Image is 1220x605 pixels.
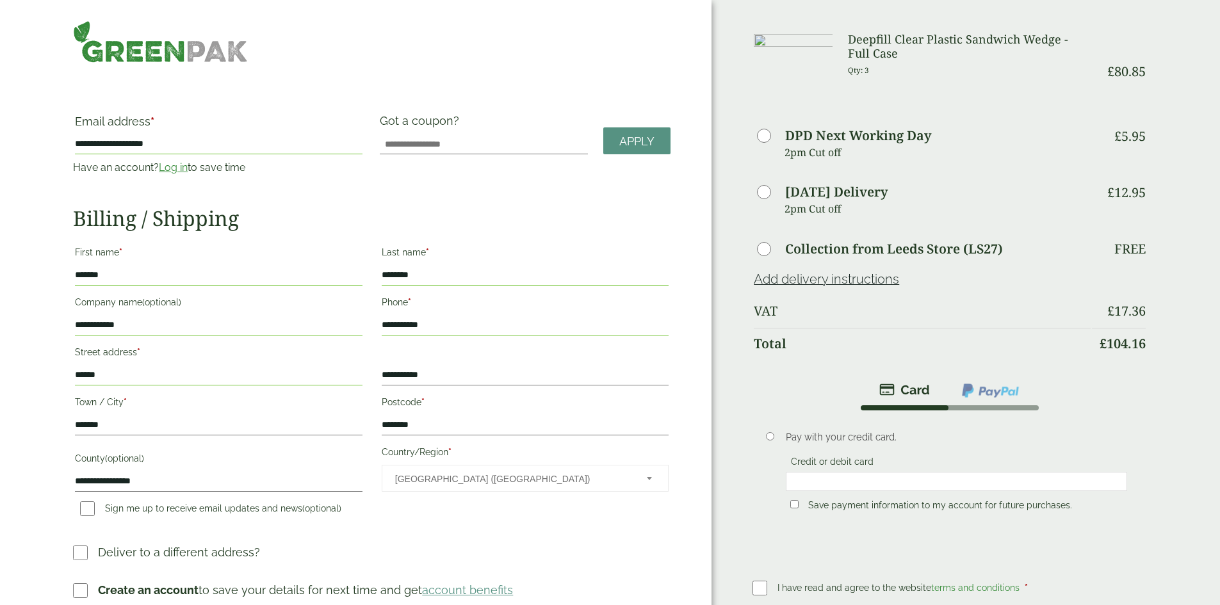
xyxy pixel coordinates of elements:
label: Phone [382,293,669,315]
label: Email address [75,116,362,134]
iframe: Secure card payment input frame [790,476,1123,487]
abbr: required [119,247,122,257]
p: Pay with your credit card. [786,430,1127,444]
label: [DATE] Delivery [785,186,888,198]
abbr: required [137,347,140,357]
span: Country/Region [382,465,669,492]
label: Company name [75,293,362,315]
label: Collection from Leeds Store (LS27) [785,243,1003,255]
abbr: required [448,447,451,457]
h2: Billing / Shipping [73,206,671,230]
strong: Create an account [98,583,199,597]
label: Town / City [75,393,362,415]
bdi: 104.16 [1100,335,1146,352]
span: (optional) [142,297,181,307]
h3: Deepfill Clear Plastic Sandwich Wedge - Full Case [848,33,1091,60]
a: Log in [159,161,188,173]
img: ppcp-gateway.png [961,382,1020,399]
label: Save payment information to my account for future purchases. [803,500,1077,514]
abbr: required [124,397,127,407]
span: Apply [619,134,655,149]
bdi: 5.95 [1114,127,1146,145]
span: £ [1107,302,1114,319]
th: Total [754,328,1090,359]
label: DPD Next Working Day [785,129,931,142]
a: Add delivery instructions [754,271,899,287]
label: Credit or debit card [786,456,879,471]
span: £ [1114,127,1121,145]
abbr: required [1025,583,1028,593]
p: Deliver to a different address? [98,544,260,561]
span: £ [1100,335,1107,352]
label: Last name [382,243,669,265]
span: United Kingdom (UK) [395,465,630,492]
span: £ [1107,63,1114,80]
a: Apply [603,127,671,155]
span: I have read and agree to the website [777,583,1022,593]
abbr: required [408,297,411,307]
abbr: required [426,247,429,257]
a: account benefits [422,583,513,597]
label: Country/Region [382,443,669,465]
th: VAT [754,296,1090,327]
label: Got a coupon? [380,114,464,134]
abbr: required [421,397,425,407]
label: Sign me up to receive email updates and news [75,503,346,517]
img: stripe.png [879,382,930,398]
p: 2pm Cut off [785,143,1090,162]
input: Sign me up to receive email updates and news(optional) [80,501,95,516]
bdi: 80.85 [1107,63,1146,80]
p: Free [1114,241,1146,257]
bdi: 17.36 [1107,302,1146,319]
span: (optional) [302,503,341,513]
bdi: 12.95 [1107,184,1146,201]
abbr: required [150,115,154,128]
p: Have an account? to save time [73,160,364,175]
p: to save your details for next time and get [98,581,513,599]
label: County [75,449,362,471]
small: Qty: 3 [848,65,869,75]
label: Street address [75,343,362,365]
span: (optional) [105,453,144,464]
a: terms and conditions [931,583,1020,593]
span: £ [1107,184,1114,201]
label: Postcode [382,393,669,415]
img: GreenPak Supplies [73,20,248,63]
p: 2pm Cut off [785,199,1090,218]
label: First name [75,243,362,265]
